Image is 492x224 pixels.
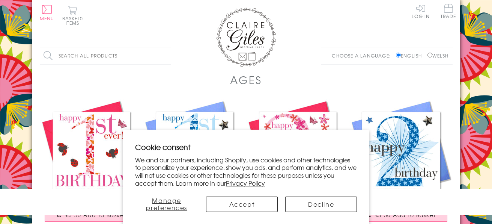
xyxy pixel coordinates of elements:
img: Claire Giles Greetings Cards [216,8,276,67]
input: Search all products [40,47,171,64]
img: Birthday Card, Boy Blue, Happy 2nd Birthday, Embellished with a padded star [349,99,453,202]
button: Manage preferences [135,197,199,212]
img: Birthday Card, Age 1 Blue Boy, 1st Birthday, Embellished with a padded star [143,99,246,202]
label: Welsh [427,52,449,59]
input: English [396,53,401,58]
button: Menu [40,5,54,21]
button: Accept [206,197,278,212]
h2: Cookie consent [135,142,357,152]
label: English [396,52,426,59]
input: Search [164,47,171,64]
button: Basket0 items [62,6,83,25]
span: Manage preferences [146,196,187,212]
img: Birthday Card, Age 1 Girl Pink 1st Birthday, Embellished with a fabric butterfly [40,99,143,202]
span: Menu [40,15,54,22]
img: Birthday Card, Age 2 Girl Pink 2nd Birthday, Embellished with a fabric butterfly [246,99,349,202]
a: Log In [412,4,430,18]
a: Trade [441,4,456,20]
p: We and our partners, including Shopify, use cookies and other technologies to personalize your ex... [135,156,357,187]
button: Decline [285,197,357,212]
h1: AGES [230,72,262,88]
p: Choose a language: [332,52,394,59]
span: Trade [441,4,456,18]
input: Welsh [427,53,432,58]
a: Privacy Policy [226,179,265,188]
span: 0 items [66,15,83,26]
